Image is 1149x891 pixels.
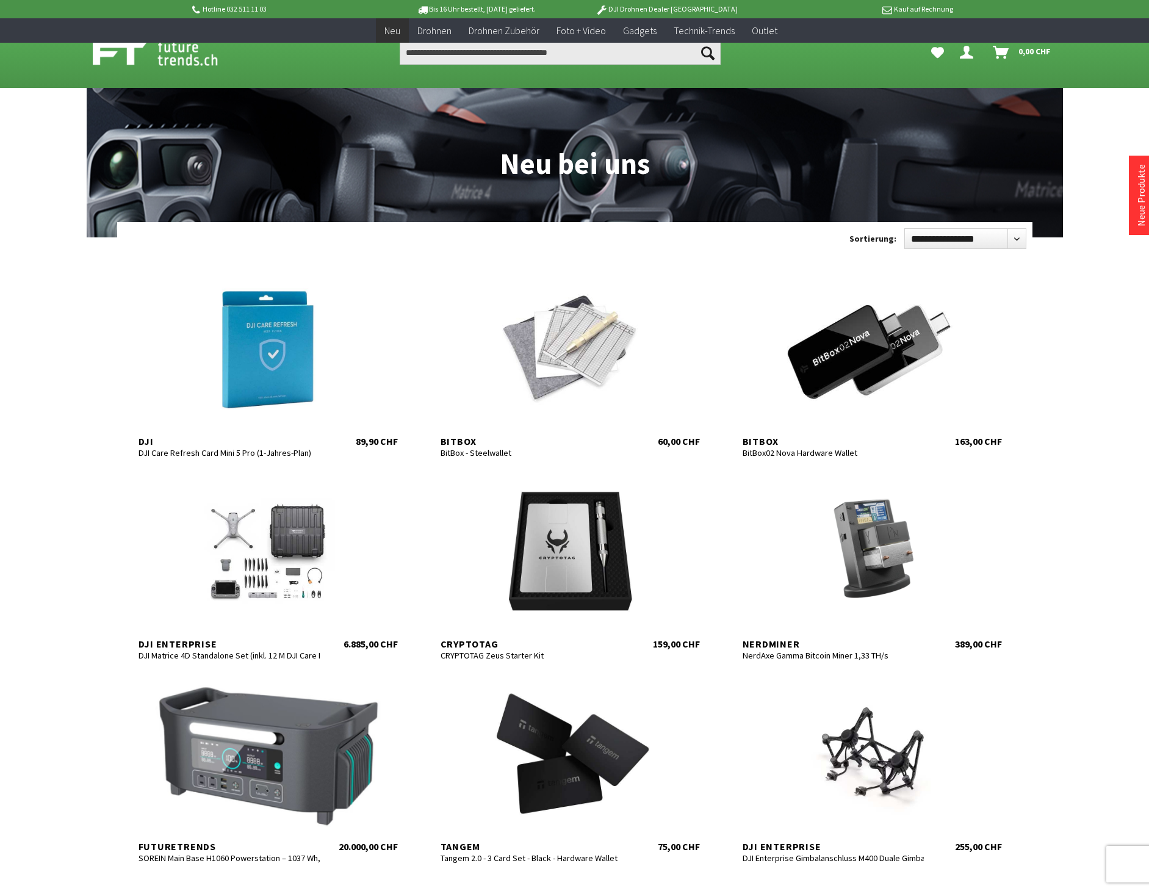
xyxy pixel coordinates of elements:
div: 20.000,00 CHF [339,840,398,853]
div: CRYPTOTAG [441,638,622,650]
a: Drohnen [409,18,460,43]
span: Neu [384,24,400,37]
span: 0,00 CHF [1018,41,1051,61]
div: DJI Care Refresh Card Mini 5 Pro (1-Jahres-Plan) [139,447,320,458]
a: BitBox BitBox02 Nova Hardware Wallet 163,00 CHF [730,276,1014,447]
span: Drohnen [417,24,452,37]
input: Produkt, Marke, Kategorie, EAN, Artikelnummer… [400,40,721,65]
span: Drohnen Zubehör [469,24,539,37]
a: Meine Favoriten [925,40,950,65]
a: Outlet [743,18,786,43]
span: Outlet [752,24,777,37]
a: Futuretrends SOREIN Main Base H1060 Powerstation – 1037 Wh, 2200 W, LiFePO4 20.000,00 CHF [126,682,410,853]
p: Hotline 032 511 11 03 [190,2,381,16]
p: DJI Drohnen Dealer [GEOGRAPHIC_DATA] [572,2,762,16]
a: Dein Konto [955,40,983,65]
a: CRYPTOTAG CRYPTOTAG Zeus Starter Kit 159,00 CHF [428,479,712,650]
div: DJI Enterprise Gimbalanschluss M400 Duale Gimbal-Verbindung [743,853,924,864]
div: NerdAxe Gamma Bitcoin Miner 1,33 TH/s [743,650,924,661]
label: Sortierung: [849,229,896,248]
a: Neu [376,18,409,43]
p: Kauf auf Rechnung [762,2,953,16]
a: BitBox BitBox - Steelwallet 60,00 CHF [428,276,712,447]
div: 163,00 CHF [955,435,1002,447]
span: Technik-Trends [674,24,735,37]
div: CRYPTOTAG Zeus Starter Kit [441,650,622,661]
a: DJI Enterprise DJI Matrice 4D Standalone Set (inkl. 12 M DJI Care Enterprise Plus) 6.885,00 CHF [126,479,410,650]
a: Foto + Video [548,18,614,43]
div: 60,00 CHF [658,435,700,447]
div: Tangem [441,840,622,853]
div: DJI Enterprise [139,638,320,650]
a: DJI Enterprise DJI Enterprise Gimbalanschluss M400 Duale Gimbal-Verbindung 255,00 CHF [730,682,1014,853]
p: Bis 16 Uhr bestellt, [DATE] geliefert. [381,2,571,16]
div: 389,00 CHF [955,638,1002,650]
div: 89,90 CHF [356,435,398,447]
a: Drohnen Zubehör [460,18,548,43]
a: Nerdminer NerdAxe Gamma Bitcoin Miner 1,33 TH/s 389,00 CHF [730,479,1014,650]
div: 159,00 CHF [653,638,700,650]
div: Futuretrends [139,840,320,853]
a: Gadgets [614,18,665,43]
div: BitBox02 Nova Hardware Wallet [743,447,924,458]
a: Neue Produkte [1135,164,1147,226]
img: Shop Futuretrends - zur Startseite wechseln [93,38,245,68]
div: BitBox - Steelwallet [441,447,622,458]
div: 6.885,00 CHF [344,638,398,650]
div: DJI Matrice 4D Standalone Set (inkl. 12 M DJI Care Enterprise Plus) [139,650,320,661]
div: 75,00 CHF [658,840,700,853]
a: Warenkorb [988,40,1057,65]
span: Foto + Video [556,24,606,37]
div: Nerdminer [743,638,924,650]
div: BitBox [743,435,924,447]
a: DJI DJI Care Refresh Card Mini 5 Pro (1-Jahres-Plan) 89,90 CHF [126,276,410,447]
div: SOREIN Main Base H1060 Powerstation – 1037 Wh, 2200 W, LiFePO4 [139,853,320,864]
span: Gadgets [623,24,657,37]
div: DJI [139,435,320,447]
div: DJI Enterprise [743,840,924,853]
button: Suchen [695,40,721,65]
h1: Neu bei uns [117,76,1032,179]
div: 255,00 CHF [955,840,1002,853]
a: Tangem Tangem 2.0 - 3 Card Set - Black - Hardware Wallet 75,00 CHF [428,682,712,853]
div: Tangem 2.0 - 3 Card Set - Black - Hardware Wallet [441,853,622,864]
a: Technik-Trends [665,18,743,43]
div: BitBox [441,435,622,447]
